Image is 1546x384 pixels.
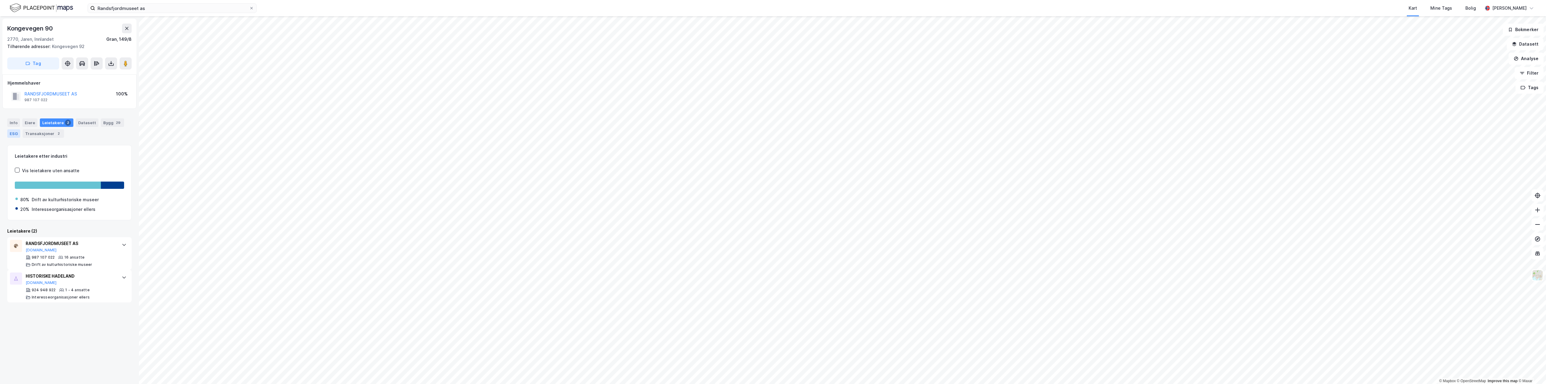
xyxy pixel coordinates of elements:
[32,288,56,292] div: 924 948 922
[26,240,116,247] div: RANDSFJORDMUSEET AS
[22,167,79,174] div: Vis leietakere uten ansatte
[1457,379,1486,383] a: OpenStreetMap
[106,36,132,43] div: Gran, 149/8
[7,44,52,49] span: Tilhørende adresser:
[1516,82,1544,94] button: Tags
[20,206,29,213] div: 20%
[7,57,59,69] button: Tag
[7,43,127,50] div: Kongevegen 92
[20,196,29,203] div: 80%
[7,24,54,33] div: Kongevegen 90
[7,227,132,235] div: Leietakere (2)
[64,255,85,260] div: 16 ansatte
[116,90,128,98] div: 100%
[1492,5,1527,12] div: [PERSON_NAME]
[32,262,92,267] div: Drift av kulturhistoriske museer
[65,120,71,126] div: 2
[24,98,47,102] div: 987 107 022
[1465,5,1476,12] div: Bolig
[26,273,116,280] div: HISTORISKE HADELAND
[32,255,55,260] div: 987 107 022
[7,118,20,127] div: Info
[1532,269,1543,281] img: Z
[65,288,90,292] div: 1 - 4 ansatte
[7,129,20,138] div: ESG
[1509,53,1544,65] button: Analyse
[1430,5,1452,12] div: Mine Tags
[1515,67,1544,79] button: Filter
[1516,355,1546,384] iframe: Chat Widget
[1488,379,1518,383] a: Improve this map
[76,118,98,127] div: Datasett
[32,206,95,213] div: Interesseorganisasjoner ellers
[101,118,124,127] div: Bygg
[115,120,122,126] div: 29
[1507,38,1544,50] button: Datasett
[56,131,62,137] div: 2
[8,79,131,87] div: Hjemmelshaver
[10,3,73,13] img: logo.f888ab2527a4732fd821a326f86c7f29.svg
[15,153,124,160] div: Leietakere etter industri
[7,36,54,43] div: 2770, Jaren, Innlandet
[1516,355,1546,384] div: Kontrollprogram for chat
[26,280,57,285] button: [DOMAIN_NAME]
[32,295,90,300] div: Interesseorganisasjoner ellers
[40,118,73,127] div: Leietakere
[23,129,64,138] div: Transaksjoner
[1503,24,1544,36] button: Bokmerker
[26,248,57,253] button: [DOMAIN_NAME]
[1439,379,1456,383] a: Mapbox
[95,4,249,13] input: Søk på adresse, matrikkel, gårdeiere, leietakere eller personer
[1409,5,1417,12] div: Kart
[32,196,99,203] div: Drift av kulturhistoriske museer
[22,118,37,127] div: Eiere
